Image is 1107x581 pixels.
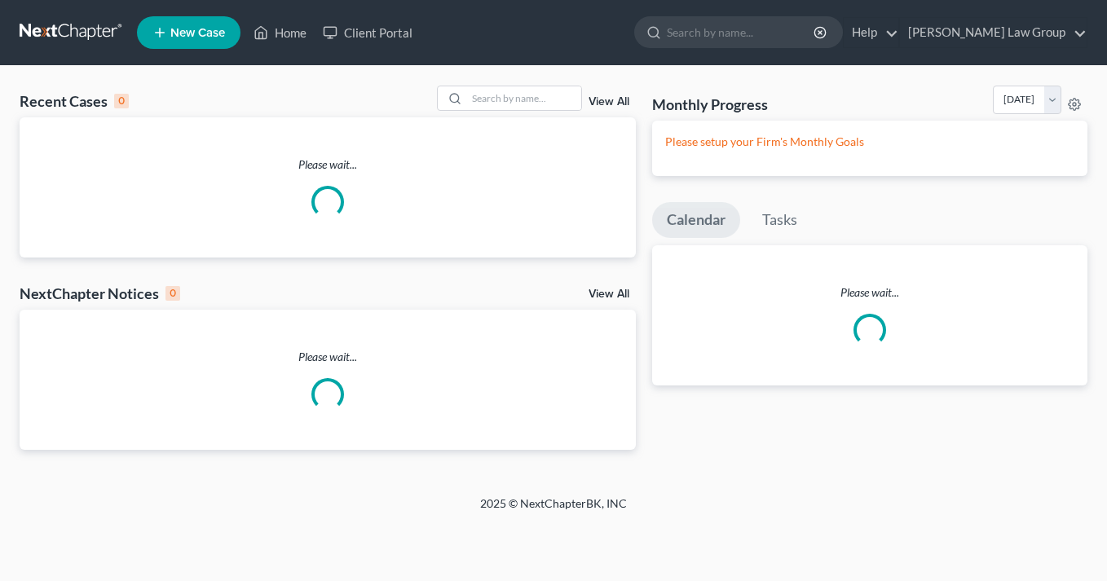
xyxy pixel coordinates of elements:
[245,18,315,47] a: Home
[665,134,1074,150] p: Please setup your Firm's Monthly Goals
[20,156,636,173] p: Please wait...
[844,18,898,47] a: Help
[667,17,816,47] input: Search by name...
[89,495,1018,525] div: 2025 © NextChapterBK, INC
[652,284,1087,301] p: Please wait...
[589,96,629,108] a: View All
[114,94,129,108] div: 0
[170,27,225,39] span: New Case
[589,288,629,300] a: View All
[20,284,180,303] div: NextChapter Notices
[20,91,129,111] div: Recent Cases
[467,86,581,110] input: Search by name...
[652,95,768,114] h3: Monthly Progress
[748,202,812,238] a: Tasks
[20,349,636,365] p: Please wait...
[652,202,740,238] a: Calendar
[315,18,421,47] a: Client Portal
[165,286,180,301] div: 0
[900,18,1087,47] a: [PERSON_NAME] Law Group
